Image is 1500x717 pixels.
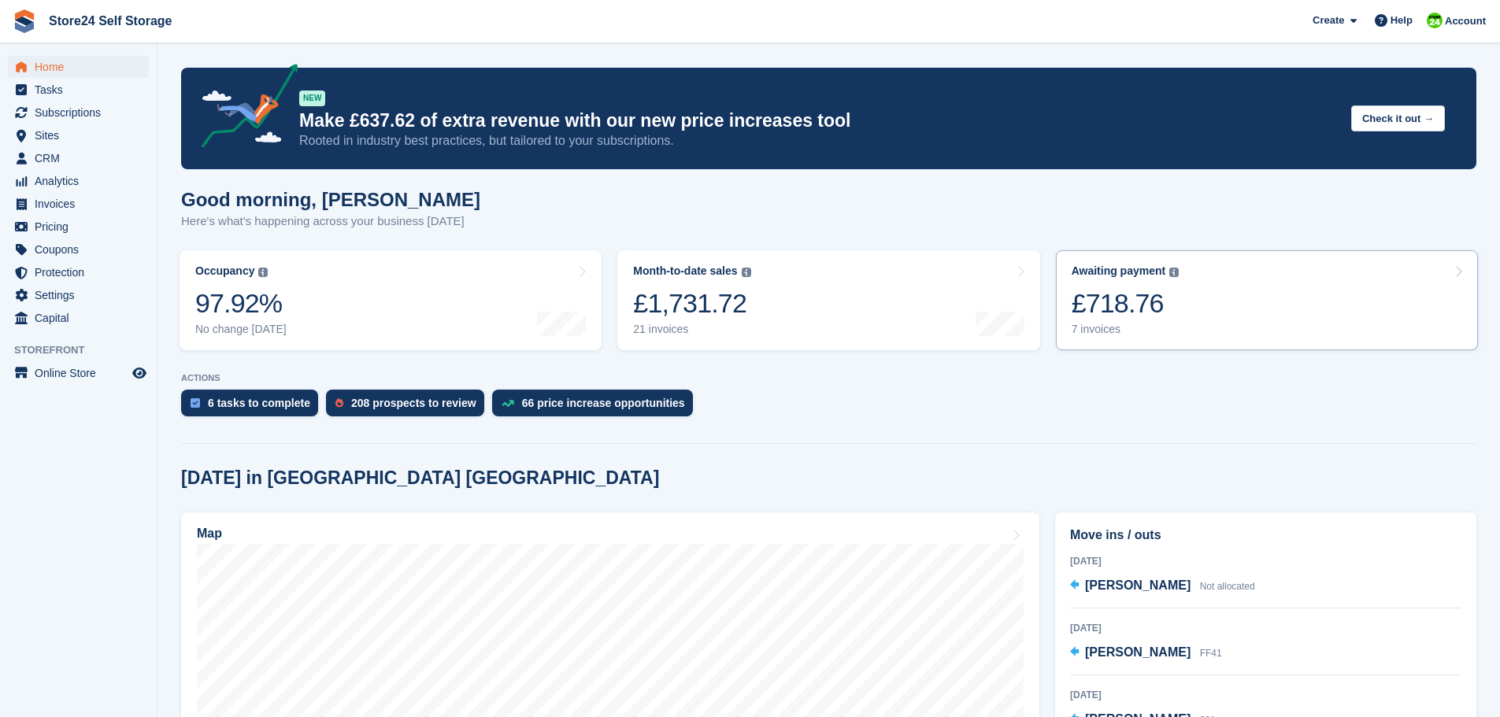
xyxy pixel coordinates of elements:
[8,362,149,384] a: menu
[35,261,129,283] span: Protection
[1427,13,1443,28] img: Robert Sears
[1200,648,1222,659] span: FF41
[208,397,310,409] div: 6 tasks to complete
[522,397,685,409] div: 66 price increase opportunities
[8,170,149,192] a: menu
[181,213,480,231] p: Here's what's happening across your business [DATE]
[35,193,129,215] span: Invoices
[195,287,287,320] div: 97.92%
[195,323,287,336] div: No change [DATE]
[1070,621,1461,635] div: [DATE]
[8,193,149,215] a: menu
[1072,323,1180,336] div: 7 invoices
[35,284,129,306] span: Settings
[8,284,149,306] a: menu
[299,91,325,106] div: NEW
[35,147,129,169] span: CRM
[35,170,129,192] span: Analytics
[492,390,701,424] a: 66 price increase opportunities
[502,400,514,407] img: price_increase_opportunities-93ffe204e8149a01c8c9dc8f82e8f89637d9d84a8eef4429ea346261dce0b2c0.svg
[633,323,750,336] div: 21 invoices
[1070,688,1461,702] div: [DATE]
[258,268,268,277] img: icon-info-grey-7440780725fd019a000dd9b08b2336e03edf1995a4989e88bcd33f0948082b44.svg
[188,64,298,153] img: price-adjustments-announcement-icon-8257ccfd72463d97f412b2fc003d46551f7dbcb40ab6d574587a9cd5c0d94...
[43,8,179,34] a: Store24 Self Storage
[8,307,149,329] a: menu
[1445,13,1486,29] span: Account
[181,189,480,210] h1: Good morning, [PERSON_NAME]
[1200,581,1255,592] span: Not allocated
[1070,554,1461,568] div: [DATE]
[1313,13,1344,28] span: Create
[8,124,149,146] a: menu
[197,527,222,541] h2: Map
[351,397,476,409] div: 208 prospects to review
[8,56,149,78] a: menu
[1070,643,1222,663] a: [PERSON_NAME] FF41
[8,216,149,238] a: menu
[35,124,129,146] span: Sites
[130,364,149,383] a: Preview store
[180,250,602,350] a: Occupancy 97.92% No change [DATE]
[8,238,149,261] a: menu
[1072,264,1166,278] div: Awaiting payment
[191,398,200,408] img: task-75834270c22a3079a89374b754ae025e5fb1db73e45f91037f5363f120a921f8.svg
[35,307,129,329] span: Capital
[1085,578,1191,592] span: [PERSON_NAME]
[13,9,36,33] img: stora-icon-8386f47178a22dfd0bd8f6a31ec36ba5ce8667c1dd55bd0f319d3a0aa187defe.svg
[1169,268,1179,277] img: icon-info-grey-7440780725fd019a000dd9b08b2336e03edf1995a4989e88bcd33f0948082b44.svg
[8,102,149,124] a: menu
[742,268,751,277] img: icon-info-grey-7440780725fd019a000dd9b08b2336e03edf1995a4989e88bcd33f0948082b44.svg
[181,468,659,489] h2: [DATE] in [GEOGRAPHIC_DATA] [GEOGRAPHIC_DATA]
[326,390,492,424] a: 208 prospects to review
[1072,287,1180,320] div: £718.76
[8,79,149,101] a: menu
[299,132,1339,150] p: Rooted in industry best practices, but tailored to your subscriptions.
[181,390,326,424] a: 6 tasks to complete
[181,373,1476,383] p: ACTIONS
[1085,645,1191,659] span: [PERSON_NAME]
[633,287,750,320] div: £1,731.72
[1070,576,1255,597] a: [PERSON_NAME] Not allocated
[195,264,254,278] div: Occupancy
[35,362,129,384] span: Online Store
[8,147,149,169] a: menu
[35,238,129,261] span: Coupons
[633,264,737,278] div: Month-to-date sales
[35,56,129,78] span: Home
[617,250,1039,350] a: Month-to-date sales £1,731.72 21 invoices
[35,79,129,101] span: Tasks
[35,102,129,124] span: Subscriptions
[35,216,129,238] span: Pricing
[1056,250,1478,350] a: Awaiting payment £718.76 7 invoices
[8,261,149,283] a: menu
[1070,526,1461,545] h2: Move ins / outs
[1351,105,1445,131] button: Check it out →
[299,109,1339,132] p: Make £637.62 of extra revenue with our new price increases tool
[14,342,157,358] span: Storefront
[1391,13,1413,28] span: Help
[335,398,343,408] img: prospect-51fa495bee0391a8d652442698ab0144808aea92771e9ea1ae160a38d050c398.svg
